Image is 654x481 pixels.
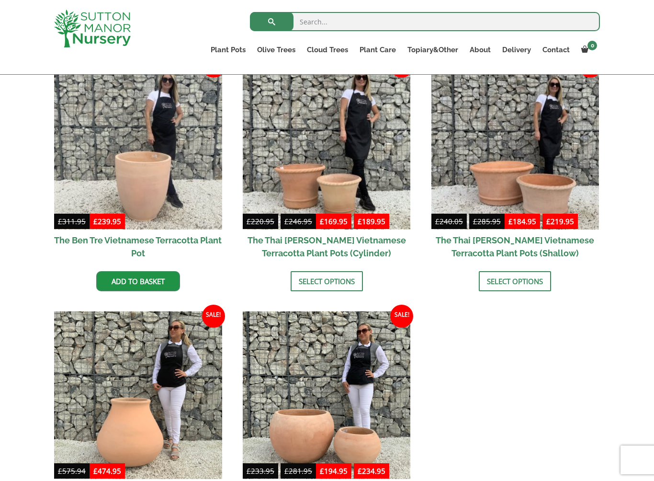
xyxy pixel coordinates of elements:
span: £ [508,217,513,226]
a: Sale! £220.95-£246.95 £169.95-£189.95 The Thai [PERSON_NAME] Vietnamese Terracotta Plant Pots (Cy... [243,61,411,264]
a: Contact [537,43,575,57]
span: £ [358,217,362,226]
bdi: 575.94 [58,466,86,476]
a: Plant Pots [205,43,251,57]
bdi: 234.95 [358,466,385,476]
a: Select options for “The Thai Binh Vietnamese Terracotta Plant Pots (Cylinder)” [291,271,363,291]
span: £ [358,466,362,476]
a: 0 [575,43,600,57]
span: £ [473,217,477,226]
bdi: 219.95 [546,217,574,226]
span: £ [435,217,440,226]
bdi: 169.95 [320,217,348,226]
bdi: 285.95 [473,217,501,226]
input: Search... [250,12,600,31]
a: Plant Care [354,43,402,57]
bdi: 233.95 [247,466,274,476]
span: £ [320,466,324,476]
span: £ [546,217,551,226]
img: The Cam Ranh Vietnamese Terracotta Plant Pots [243,311,411,480]
img: The Ben Tre Vietnamese Terracotta Plant Pot [54,61,222,229]
a: Sale! £240.05-£285.95 £184.95-£219.95 The Thai [PERSON_NAME] Vietnamese Terracotta Plant Pots (Sh... [431,61,599,264]
span: £ [58,466,62,476]
h2: The Thai [PERSON_NAME] Vietnamese Terracotta Plant Pots (Cylinder) [243,229,411,264]
img: The Thai Binh Vietnamese Terracotta Plant Pots (Cylinder) [243,61,411,229]
span: 0 [587,41,597,50]
a: Sale! The Ben Tre Vietnamese Terracotta Plant Pot [54,61,222,264]
a: Cloud Trees [301,43,354,57]
bdi: 311.95 [58,217,86,226]
span: £ [247,466,251,476]
a: Olive Trees [251,43,301,57]
span: £ [93,466,98,476]
bdi: 194.95 [320,466,348,476]
a: Delivery [496,43,537,57]
bdi: 474.95 [93,466,121,476]
img: The Thai Binh Vietnamese Terracotta Plant Pots (Shallow) [431,61,599,229]
del: - [243,216,316,229]
bdi: 240.05 [435,217,463,226]
del: - [243,465,316,479]
img: logo [54,10,131,47]
a: Add to basket: “The Ben Tre Vietnamese Terracotta Plant Pot” [96,271,180,291]
ins: - [316,465,389,479]
bdi: 246.95 [284,217,312,226]
span: £ [247,217,251,226]
bdi: 239.95 [93,217,121,226]
span: £ [93,217,98,226]
bdi: 189.95 [358,217,385,226]
bdi: 220.95 [247,217,274,226]
a: Select options for “The Thai Binh Vietnamese Terracotta Plant Pots (Shallow)” [479,271,551,291]
span: £ [58,217,62,226]
del: - [431,216,505,229]
bdi: 281.95 [284,466,312,476]
span: Sale! [202,305,225,328]
ins: - [505,216,578,229]
span: £ [284,466,289,476]
img: The Binh Duong Jar Vietnamese Terracotta Plant Pot [54,311,222,480]
h2: The Ben Tre Vietnamese Terracotta Plant Pot [54,229,222,264]
ins: - [316,216,389,229]
span: £ [320,217,324,226]
a: About [464,43,496,57]
bdi: 184.95 [508,217,536,226]
a: Topiary&Other [402,43,464,57]
span: Sale! [390,305,413,328]
span: £ [284,217,289,226]
h2: The Thai [PERSON_NAME] Vietnamese Terracotta Plant Pots (Shallow) [431,229,599,264]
